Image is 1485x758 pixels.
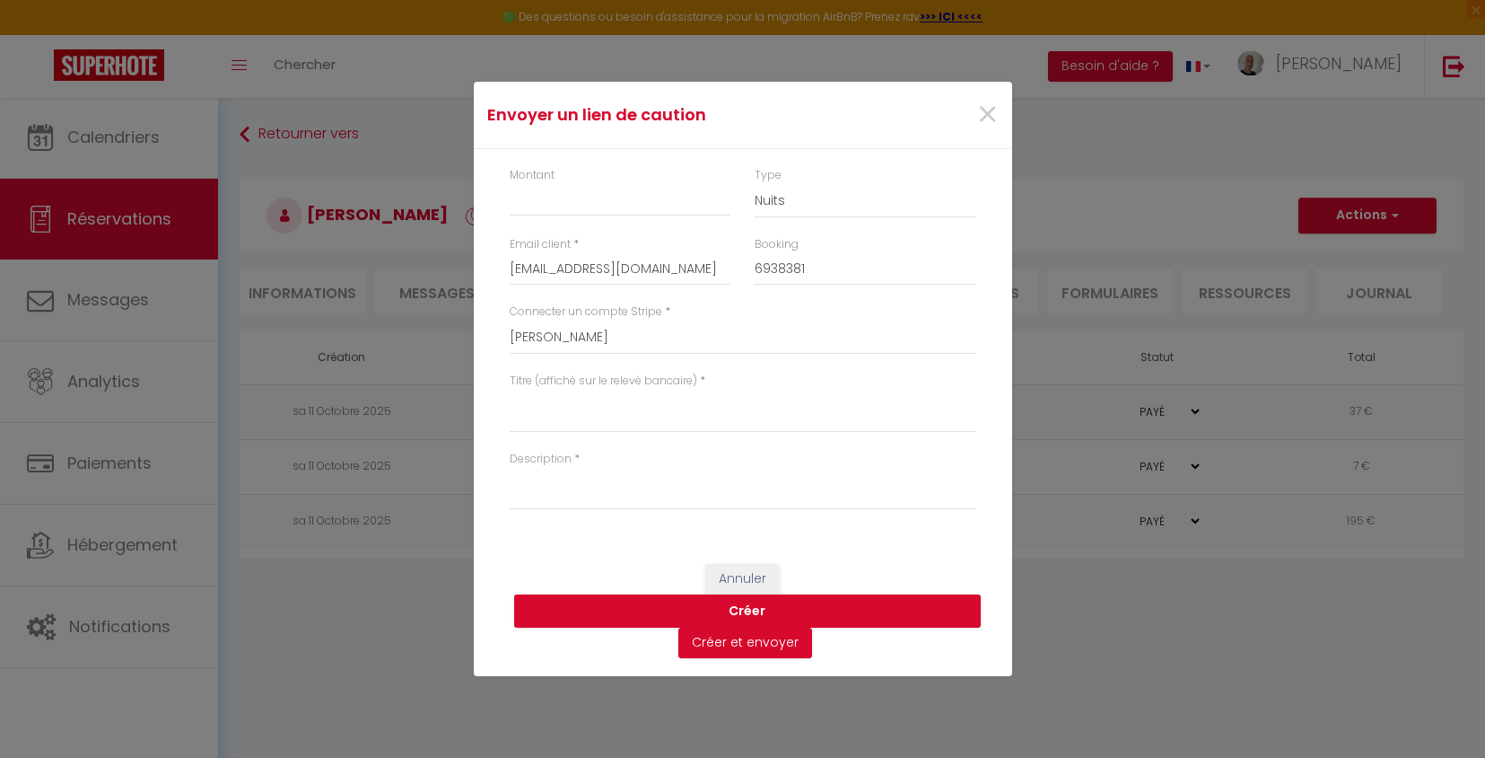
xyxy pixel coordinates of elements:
label: Titre (affiché sur le relevé bancaire) [510,373,697,390]
h4: Envoyer un lien de caution [487,102,820,128]
button: Annuler [705,564,780,595]
span: × [976,88,999,142]
button: Close [976,96,999,135]
label: Booking [755,236,799,253]
button: Créer et envoyer [678,628,812,658]
label: Description [510,451,572,468]
label: Montant [510,167,555,184]
label: Connecter un compte Stripe [510,304,662,321]
label: Email client [510,236,571,253]
button: Créer [514,595,981,629]
label: Type [755,167,782,184]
